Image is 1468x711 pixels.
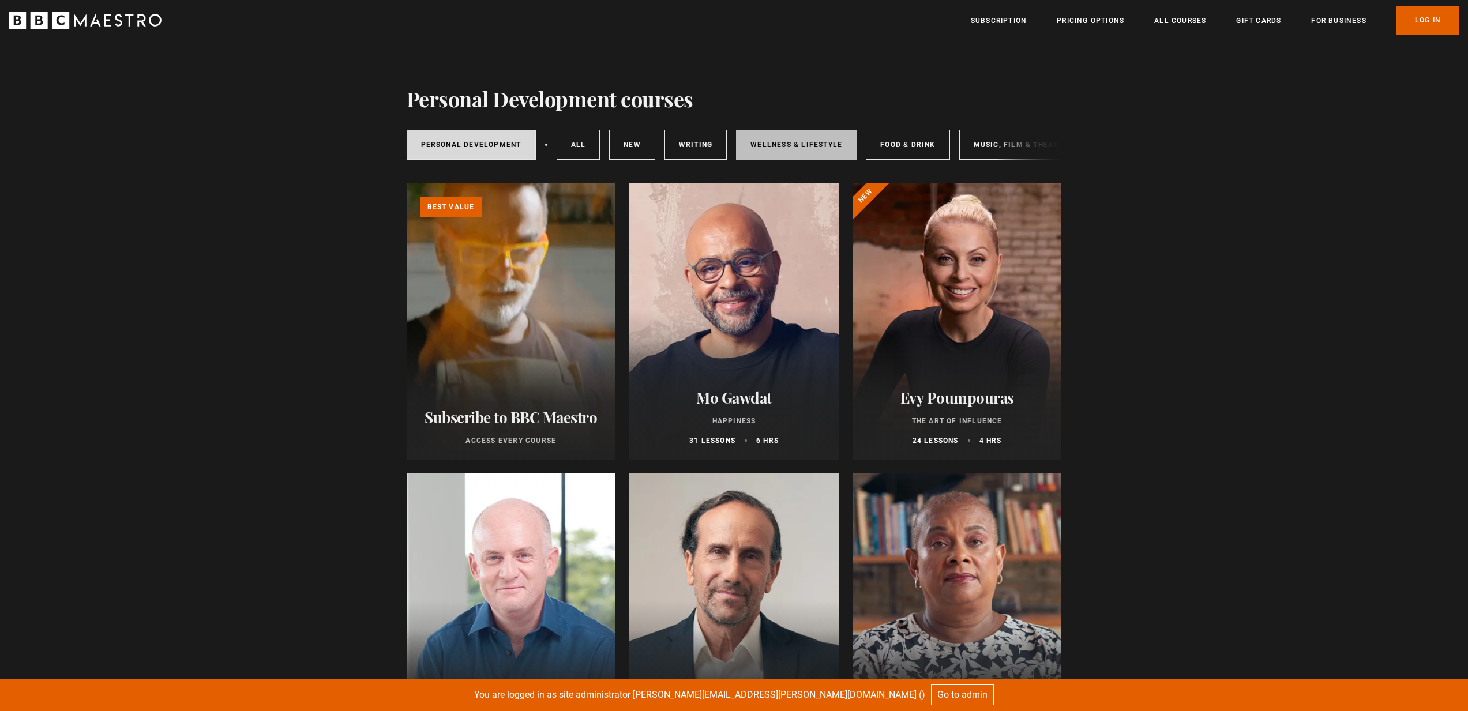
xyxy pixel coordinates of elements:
[407,130,536,160] a: Personal Development
[979,435,1002,446] p: 4 hrs
[407,86,693,111] h1: Personal Development courses
[959,130,1082,160] a: Music, Film & Theatre
[629,183,839,460] a: Mo Gawdat Happiness 31 lessons 6 hrs
[971,6,1459,35] nav: Primary
[866,389,1048,407] h2: Evy Poumpouras
[1154,15,1206,27] a: All Courses
[557,130,600,160] a: All
[1057,15,1124,27] a: Pricing Options
[609,130,655,160] a: New
[689,435,735,446] p: 31 lessons
[736,130,857,160] a: Wellness & Lifestyle
[1236,15,1281,27] a: Gift Cards
[1396,6,1459,35] a: Log In
[9,12,162,29] svg: BBC Maestro
[853,183,1062,460] a: Evy Poumpouras The Art of Influence 24 lessons 4 hrs New
[756,435,779,446] p: 6 hrs
[971,15,1027,27] a: Subscription
[420,197,482,217] p: Best value
[913,435,959,446] p: 24 lessons
[643,416,825,426] p: Happiness
[1311,15,1366,27] a: For business
[866,416,1048,426] p: The Art of Influence
[664,130,727,160] a: Writing
[643,389,825,407] h2: Mo Gawdat
[866,130,949,160] a: Food & Drink
[931,684,994,705] a: Go to admin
